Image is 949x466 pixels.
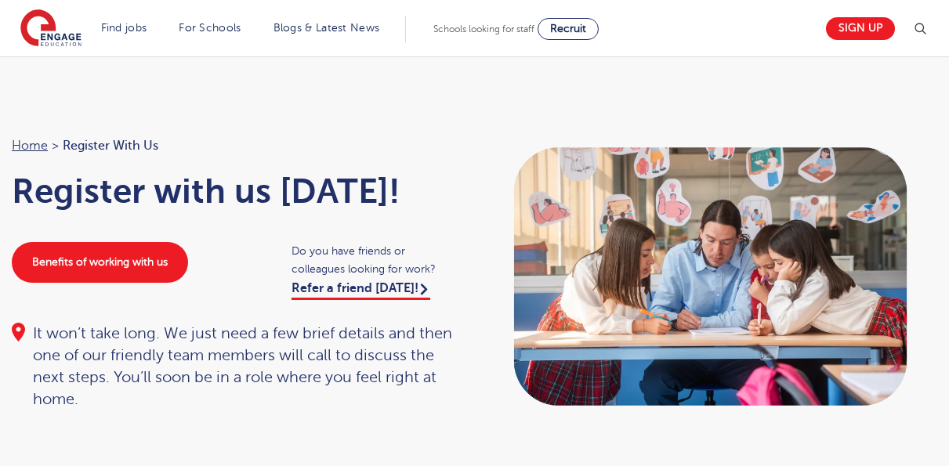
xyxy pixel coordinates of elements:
span: Schools looking for staff [433,23,534,34]
span: > [52,139,59,153]
a: Find jobs [101,22,147,34]
h1: Register with us [DATE]! [12,172,460,211]
a: Blogs & Latest News [273,22,380,34]
span: Do you have friends or colleagues looking for work? [292,242,460,278]
a: Home [12,139,48,153]
a: Sign up [826,17,895,40]
a: Refer a friend [DATE]! [292,281,430,300]
nav: breadcrumb [12,135,460,156]
a: Benefits of working with us [12,242,188,283]
a: Recruit [538,18,599,40]
span: Recruit [550,23,586,34]
span: Register with us [63,135,158,156]
img: Engage Education [20,9,81,49]
div: It won’t take long. We just need a few brief details and then one of our friendly team members wi... [12,323,460,410]
a: For Schools [179,22,241,34]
